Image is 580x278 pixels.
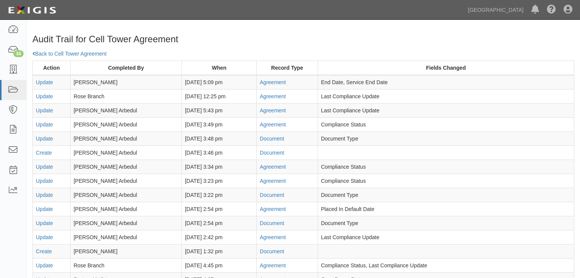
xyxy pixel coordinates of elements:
[36,220,53,226] a: Update
[260,150,284,156] a: Document
[464,2,527,18] a: [GEOGRAPHIC_DATA]
[36,234,53,240] a: Update
[318,188,574,202] td: Document Type
[260,121,286,128] a: Agreement
[318,259,574,273] td: Compliance Status, Last Compliance Update
[182,174,256,188] td: [DATE] 3:23 pm
[182,188,256,202] td: [DATE] 3:22 pm
[260,79,286,85] a: Agreement
[260,234,286,240] a: Agreement
[260,262,286,268] a: Agreement
[260,192,284,198] a: Document
[318,174,574,188] td: Compliance Status
[70,89,182,104] td: Rose Branch
[182,118,256,132] td: [DATE] 3:49 pm
[318,132,574,146] td: Document Type
[36,93,53,99] a: Update
[70,118,182,132] td: [PERSON_NAME] Arbedul
[36,178,53,184] a: Update
[36,192,53,198] a: Update
[182,146,256,160] td: [DATE] 3:46 pm
[70,104,182,118] td: [PERSON_NAME] Arbedul
[182,160,256,174] td: [DATE] 3:34 pm
[33,61,71,75] th: Action
[182,259,256,273] td: [DATE] 4:45 pm
[318,75,574,89] td: End Date, Service End Date
[70,216,182,230] td: [PERSON_NAME] Arbedul
[70,202,182,216] td: [PERSON_NAME] Arbedul
[70,75,182,89] td: [PERSON_NAME]
[318,216,574,230] td: Document Type
[70,244,182,259] td: [PERSON_NAME]
[70,174,182,188] td: [PERSON_NAME] Arbedul
[70,160,182,174] td: [PERSON_NAME] Arbedul
[260,107,286,113] a: Agreement
[182,202,256,216] td: [DATE] 2:54 pm
[260,136,284,142] a: Document
[36,79,53,85] a: Update
[318,118,574,132] td: Compliance Status
[70,132,182,146] td: [PERSON_NAME] Arbedul
[182,244,256,259] td: [DATE] 1:32 pm
[182,75,256,89] td: [DATE] 5:09 pm
[182,61,256,75] th: When
[32,51,106,57] a: Back to Cell Tower Agreement
[70,188,182,202] td: [PERSON_NAME] Arbedul
[36,150,52,156] a: Create
[36,262,53,268] a: Update
[36,107,53,113] a: Update
[318,160,574,174] td: Compliance Status
[318,104,574,118] td: Last Compliance Update
[260,248,284,254] a: Document
[257,61,318,75] th: Record Type
[260,93,286,99] a: Agreement
[36,121,53,128] a: Update
[36,164,53,170] a: Update
[36,248,52,254] a: Create
[182,230,256,244] td: [DATE] 2:42 pm
[182,104,256,118] td: [DATE] 5:43 pm
[36,206,53,212] a: Update
[260,164,286,170] a: Agreement
[318,89,574,104] td: Last Compliance Update
[6,3,58,17] img: logo-5460c22ac91f19d4615b14bd174203de0afe785f0fc80cf4dbbc73dc1793850b.png
[32,34,574,44] h1: Audit Trail for Cell Tower Agreement
[36,136,53,142] a: Update
[318,202,574,216] td: Placed In Default Date
[182,216,256,230] td: [DATE] 2:54 pm
[70,61,182,75] th: Completed By
[260,220,284,226] a: Document
[547,5,556,14] i: Help Center - Complianz
[182,89,256,104] td: [DATE] 12:25 pm
[182,132,256,146] td: [DATE] 3:48 pm
[318,230,574,244] td: Last Compliance Update
[70,230,182,244] td: [PERSON_NAME] Arbedul
[13,50,24,57] div: 34
[318,61,574,75] th: Fields Changed
[70,259,182,273] td: Rose Branch
[260,206,286,212] a: Agreement
[70,146,182,160] td: [PERSON_NAME] Arbedul
[260,178,286,184] a: Agreement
